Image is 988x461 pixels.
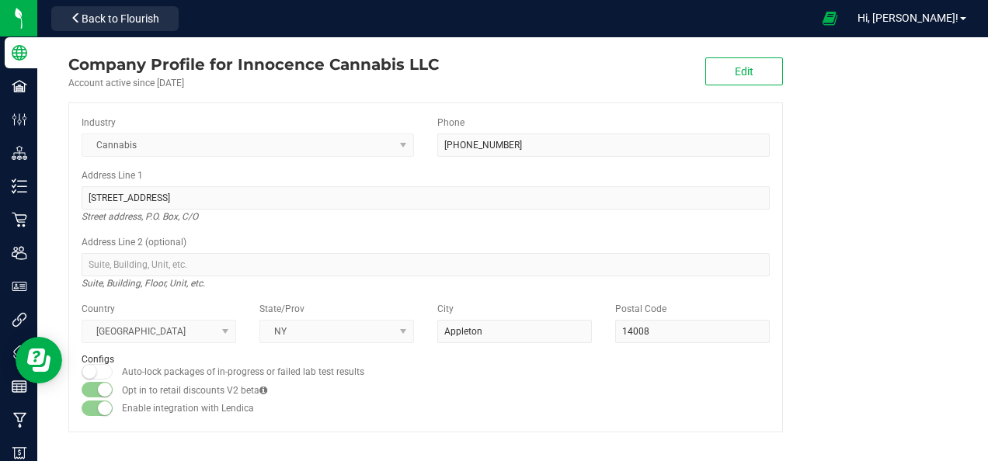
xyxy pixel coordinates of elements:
div: Innocence Cannabis LLC [68,53,439,76]
input: Address [82,186,770,210]
label: City [437,302,454,316]
inline-svg: Inventory [12,179,27,194]
i: Street address, P.O. Box, C/O [82,207,198,226]
label: Phone [437,116,464,130]
inline-svg: Distribution [12,145,27,161]
span: Open Ecommerce Menu [812,3,847,33]
inline-svg: Company [12,45,27,61]
inline-svg: Users [12,245,27,261]
inline-svg: Billing [12,445,27,461]
button: Back to Flourish [51,6,179,31]
label: Postal Code [615,302,666,316]
label: Industry [82,116,116,130]
span: Edit [735,65,753,78]
inline-svg: Reports [12,379,27,394]
inline-svg: Configuration [12,112,27,127]
label: State/Prov [259,302,304,316]
label: Address Line 2 (optional) [82,235,186,249]
label: Address Line 1 [82,168,143,182]
label: Country [82,302,115,316]
label: Auto-lock packages of in-progress or failed lab test results [122,365,364,379]
label: Opt in to retail discounts V2 beta [122,383,267,397]
input: (123) 456-7890 [437,133,770,157]
h2: Configs [82,355,770,365]
inline-svg: User Roles [12,279,27,294]
inline-svg: Facilities [12,78,27,94]
input: Suite, Building, Unit, etc. [82,253,770,276]
span: Hi, [PERSON_NAME]! [858,12,958,24]
input: Postal Code [615,320,770,343]
input: City [437,320,592,343]
i: Suite, Building, Floor, Unit, etc. [82,274,205,293]
inline-svg: Integrations [12,312,27,328]
div: Account active since [DATE] [68,76,439,90]
inline-svg: Tags [12,345,27,361]
span: Back to Flourish [82,12,159,25]
iframe: Resource center [16,337,62,383]
inline-svg: Retail [12,212,27,227]
label: Enable integration with Lendica [122,401,254,415]
inline-svg: Manufacturing [12,412,27,428]
button: Edit [705,57,783,85]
